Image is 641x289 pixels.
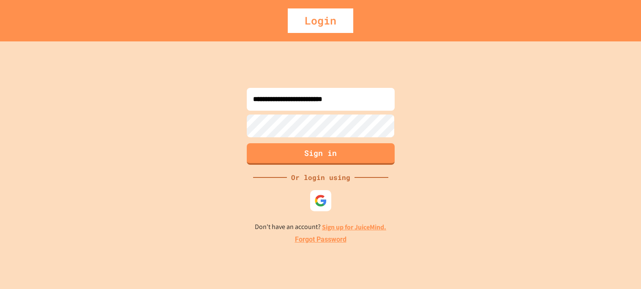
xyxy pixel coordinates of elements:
a: Forgot Password [295,234,346,245]
a: Sign up for JuiceMind. [322,223,386,232]
img: google-icon.svg [314,194,327,207]
div: Or login using [287,172,355,183]
p: Don't have an account? [255,222,386,232]
div: Login [288,8,353,33]
button: Sign in [247,143,395,165]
